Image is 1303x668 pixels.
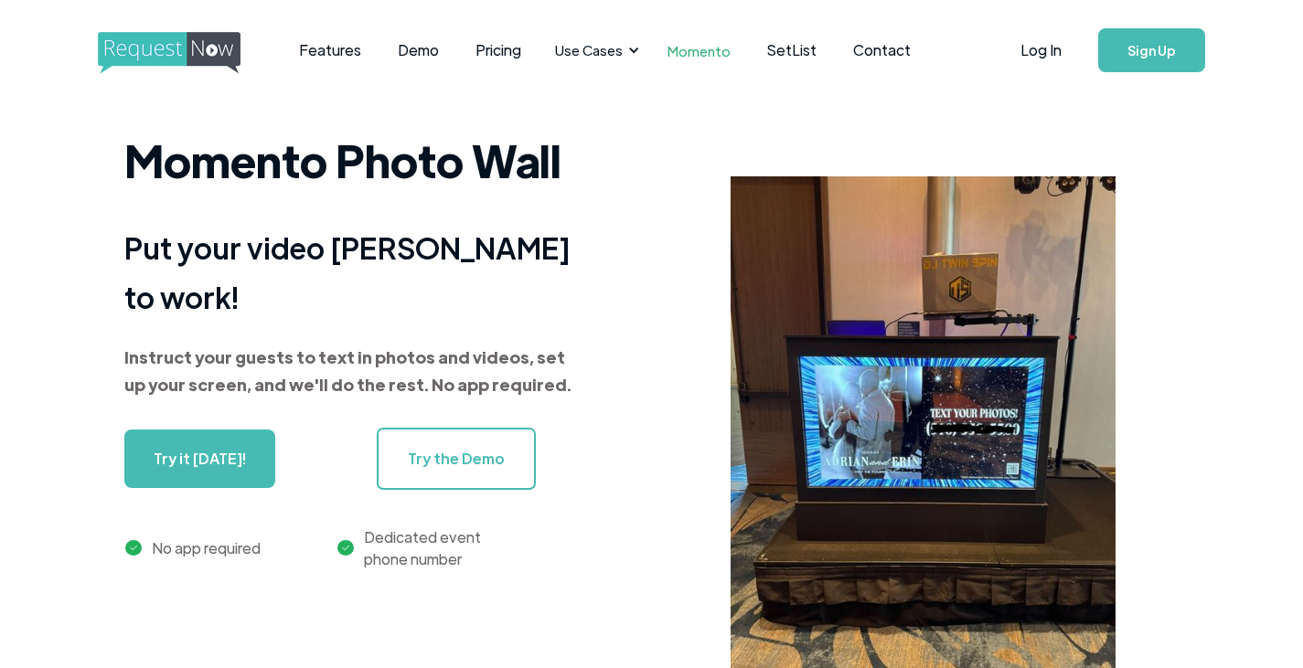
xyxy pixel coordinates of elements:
img: requestnow logo [98,32,274,74]
h1: Momento Photo Wall [124,123,582,196]
div: No app required [152,537,261,559]
a: SetList [749,22,835,79]
div: Use Cases [544,22,645,79]
div: Dedicated event phone number [364,526,481,570]
a: Try the Demo [377,428,536,490]
div: Use Cases [555,40,623,60]
a: Features [281,22,379,79]
a: Demo [379,22,457,79]
a: Contact [835,22,929,79]
img: green checkmark [337,540,353,556]
a: Pricing [457,22,539,79]
img: green check [125,540,141,556]
a: Try it [DATE]! [124,429,275,488]
a: Log In [1002,18,1080,82]
strong: Put your video [PERSON_NAME] to work! [124,228,571,315]
a: Momento [649,24,749,78]
a: home [98,32,235,69]
strong: Instruct your guests to text in photos and videos, set up your screen, and we'll do the rest. No ... [124,346,571,395]
a: Sign Up [1098,28,1205,72]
